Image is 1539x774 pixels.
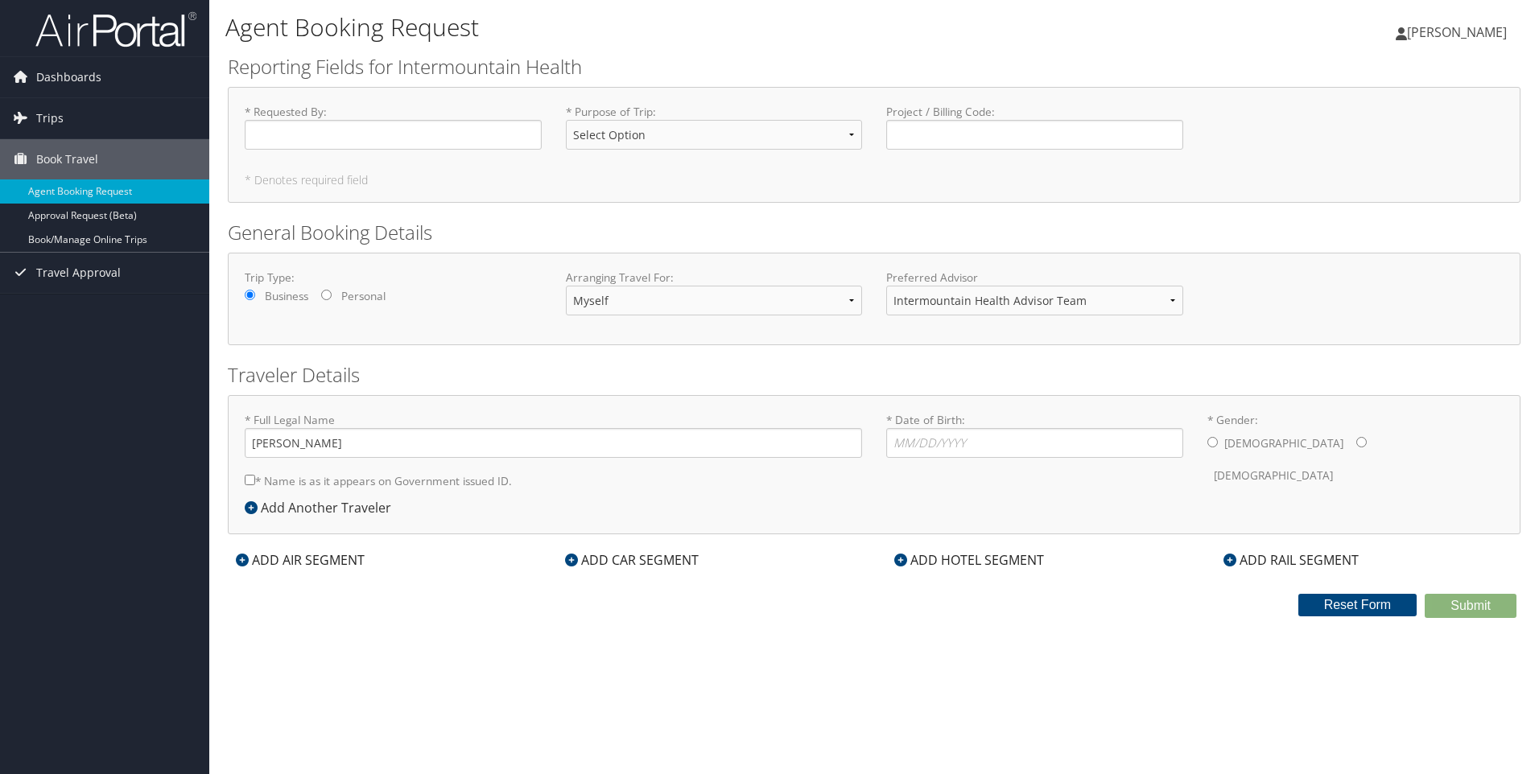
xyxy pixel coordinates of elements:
div: ADD HOTEL SEGMENT [886,550,1052,570]
div: ADD RAIL SEGMENT [1215,550,1367,570]
h2: Reporting Fields for Intermountain Health [228,53,1520,80]
input: * Date of Birth: [886,428,1183,458]
h2: General Booking Details [228,219,1520,246]
input: * Gender:[DEMOGRAPHIC_DATA][DEMOGRAPHIC_DATA] [1207,437,1218,447]
span: Trips [36,98,64,138]
span: Dashboards [36,57,101,97]
label: [DEMOGRAPHIC_DATA] [1224,428,1343,459]
h1: Agent Booking Request [225,10,1091,44]
label: Trip Type: [245,270,542,286]
label: * Purpose of Trip : [566,104,863,163]
h2: Traveler Details [228,361,1520,389]
input: * Gender:[DEMOGRAPHIC_DATA][DEMOGRAPHIC_DATA] [1356,437,1367,447]
label: [DEMOGRAPHIC_DATA] [1214,460,1333,491]
input: * Full Legal Name [245,428,862,458]
a: [PERSON_NAME] [1396,8,1523,56]
span: [PERSON_NAME] [1407,23,1507,41]
label: * Date of Birth: [886,412,1183,458]
div: ADD CAR SEGMENT [557,550,707,570]
label: Project / Billing Code : [886,104,1183,150]
input: * Requested By: [245,120,542,150]
label: Personal [341,288,386,304]
select: * Purpose of Trip: [566,120,863,150]
label: Business [265,288,308,304]
h5: * Denotes required field [245,175,1504,186]
span: Travel Approval [36,253,121,293]
label: * Requested By : [245,104,542,150]
input: * Name is as it appears on Government issued ID. [245,475,255,485]
button: Reset Form [1298,594,1417,616]
label: Preferred Advisor [886,270,1183,286]
div: ADD AIR SEGMENT [228,550,373,570]
div: Add Another Traveler [245,498,399,517]
label: * Gender: [1207,412,1504,492]
input: Project / Billing Code: [886,120,1183,150]
label: * Name is as it appears on Government issued ID. [245,466,512,496]
label: Arranging Travel For: [566,270,863,286]
span: Book Travel [36,139,98,179]
label: * Full Legal Name [245,412,862,458]
button: Submit [1425,594,1516,618]
img: airportal-logo.png [35,10,196,48]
